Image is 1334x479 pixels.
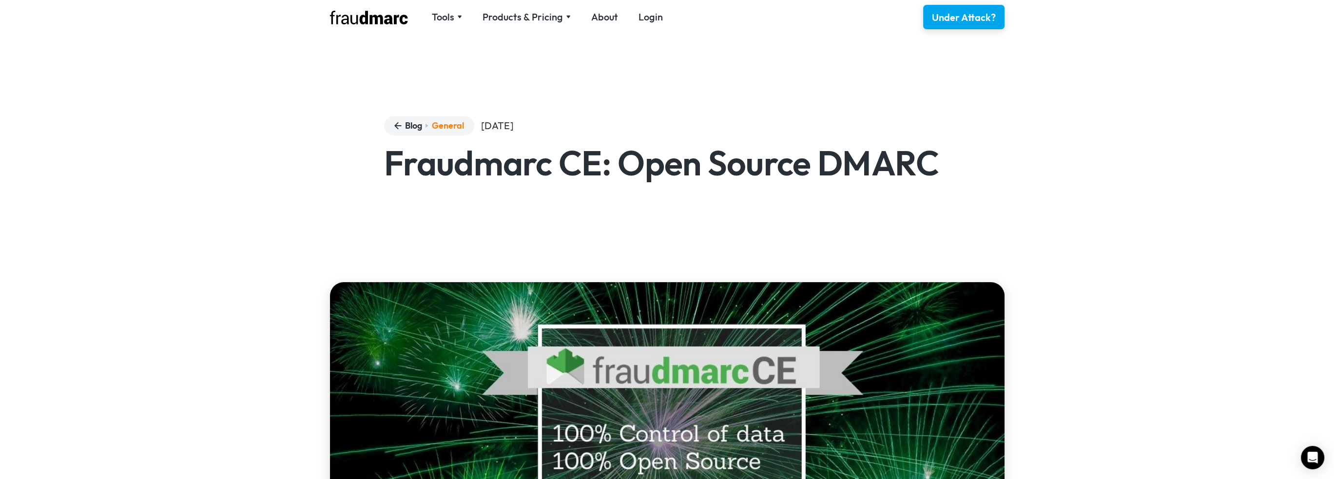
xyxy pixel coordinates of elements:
a: Under Attack? [923,5,1005,29]
a: General [432,119,464,132]
a: About [591,10,618,24]
div: Under Attack? [932,11,996,24]
a: Blog [394,119,422,132]
div: Products & Pricing [483,10,571,24]
a: Login [638,10,663,24]
div: Products & Pricing [483,10,563,24]
div: Tools [432,10,454,24]
div: Open Intercom Messenger [1301,446,1324,469]
div: Blog [405,119,422,132]
div: [DATE] [481,119,514,133]
div: Tools [432,10,462,24]
h1: Fraudmarc CE: Open Source DMARC [384,146,950,180]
